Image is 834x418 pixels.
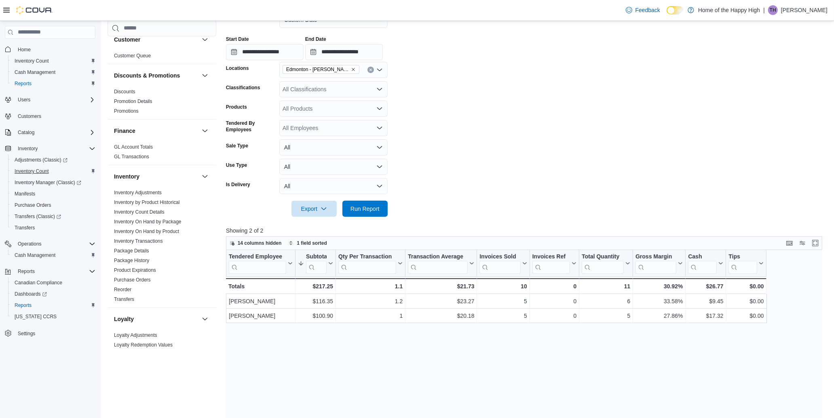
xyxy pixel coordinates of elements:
span: [US_STATE] CCRS [15,313,57,320]
span: Edmonton - Rice Howard Way - Fire & Flower [283,65,359,74]
span: Reports [18,268,35,275]
a: Product Expirations [114,267,156,273]
button: Reports [2,266,99,277]
a: Transfers (Classic) [11,212,64,221]
span: Canadian Compliance [11,278,95,288]
a: Inventory Adjustments [114,190,162,195]
button: Operations [15,239,45,249]
div: $9.45 [688,296,723,306]
span: Dashboards [11,289,95,299]
label: Tendered By Employees [226,120,276,133]
span: Settings [15,328,95,338]
button: Inventory [200,172,210,181]
span: Inventory Transactions [114,238,163,244]
a: Dashboards [8,288,99,300]
button: Loyalty [114,315,198,323]
div: Cash [688,253,717,260]
span: Customers [15,111,95,121]
span: Dashboards [15,291,47,297]
button: Invoices Ref [532,253,576,273]
button: Catalog [15,128,38,137]
div: 1 [338,311,403,321]
span: Customers [18,113,41,120]
span: Inventory Count [11,56,95,66]
span: Inventory Count [11,166,95,176]
span: Loyalty Adjustments [114,332,157,338]
button: Subtotal [298,253,333,273]
span: Inventory Manager (Classic) [11,178,95,187]
a: Loyalty Adjustments [114,332,157,338]
button: Purchase Orders [8,200,99,211]
div: $20.18 [408,311,474,321]
div: 5 [479,296,527,306]
button: Enter fullscreen [811,238,820,248]
a: Inventory by Product Historical [114,200,180,205]
span: Inventory On Hand by Package [114,218,182,225]
div: $100.90 [298,311,333,321]
a: Loyalty Redemption Values [114,342,173,348]
button: Display options [798,238,807,248]
a: [US_STATE] CCRS [11,312,60,321]
span: Edmonton - [PERSON_NAME] Way - Fire & Flower [286,65,349,74]
div: Discounts & Promotions [108,87,216,119]
button: [US_STATE] CCRS [8,311,99,322]
label: Start Date [226,36,249,42]
a: Inventory On Hand by Product [114,229,179,234]
a: Purchase Orders [114,277,151,283]
a: Package Details [114,248,149,254]
div: Invoices Sold [479,253,520,273]
input: Press the down key to open a popover containing a calendar. [226,44,304,60]
span: GL Account Totals [114,144,153,150]
span: Package History [114,257,149,264]
a: Cash Management [11,67,59,77]
a: Transfers (Classic) [8,211,99,222]
button: Users [15,95,34,105]
span: Promotions [114,108,139,114]
span: Promotion Details [114,98,152,105]
div: $0.00 [728,281,764,291]
button: 14 columns hidden [226,238,285,248]
div: Cash [688,253,717,273]
button: Inventory Count [8,166,99,177]
span: Adjustments (Classic) [15,157,68,163]
button: Open list of options [376,86,383,92]
a: Inventory Transactions [114,238,163,244]
input: Dark Mode [667,6,684,15]
button: Tendered Employee [229,253,293,273]
h3: Inventory [114,172,139,181]
span: Cash Management [15,252,55,258]
a: Inventory Count [11,166,52,176]
span: Export [296,201,332,217]
a: Customers [15,111,44,121]
a: Purchase Orders [11,200,55,210]
button: Run Report [342,201,388,217]
span: Transfers (Classic) [11,212,95,221]
span: Reports [15,302,32,309]
div: Loyalty [108,330,216,353]
span: Cash Management [11,67,95,77]
button: Invoices Sold [479,253,527,273]
a: Canadian Compliance [11,278,65,288]
span: 14 columns hidden [238,240,282,246]
span: Settings [18,330,35,337]
button: Inventory [2,143,99,154]
div: $116.35 [298,296,333,306]
label: Use Type [226,162,247,168]
a: Inventory Count [11,56,52,66]
span: 1 field sorted [297,240,327,246]
button: Loyalty [200,314,210,324]
button: Clear input [367,67,374,73]
span: Cash Management [15,69,55,76]
a: Reports [11,79,35,88]
a: Customer Queue [114,53,151,59]
a: Inventory Count Details [114,209,165,215]
div: 0 [532,311,576,321]
span: Product Expirations [114,267,156,273]
h3: Finance [114,127,135,135]
button: Keyboard shortcuts [785,238,794,248]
